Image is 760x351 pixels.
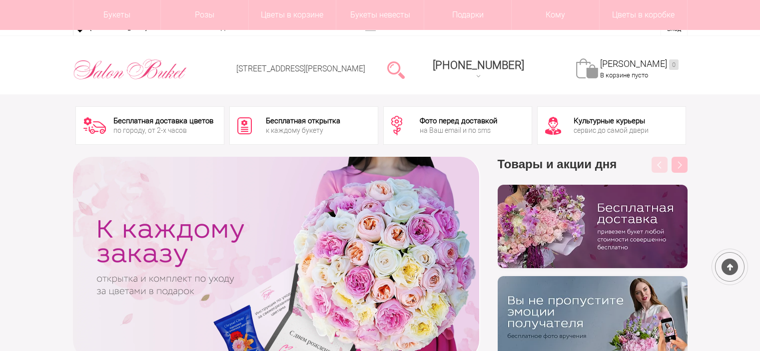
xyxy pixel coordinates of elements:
div: Бесплатная доставка цветов [113,117,213,125]
div: Культурные курьеры [574,117,649,125]
h3: Товары и акции дня [498,157,688,185]
ins: 0 [669,59,679,70]
button: Next [672,157,688,173]
div: [PHONE_NUMBER] [433,59,524,71]
div: к каждому букету [266,127,340,134]
a: [PERSON_NAME] [600,58,679,70]
div: Фото перед доставкой [420,117,497,125]
div: сервис до самой двери [574,127,649,134]
img: hpaj04joss48rwypv6hbykmvk1dj7zyr.png.webp [498,185,688,268]
a: [STREET_ADDRESS][PERSON_NAME] [236,64,365,73]
a: [PHONE_NUMBER] [427,55,530,84]
img: Цветы Нижний Новгород [73,56,187,82]
div: на Ваш email и по sms [420,127,497,134]
span: В корзине пусто [600,71,648,79]
div: Бесплатная открытка [266,117,340,125]
div: по городу, от 2-х часов [113,127,213,134]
